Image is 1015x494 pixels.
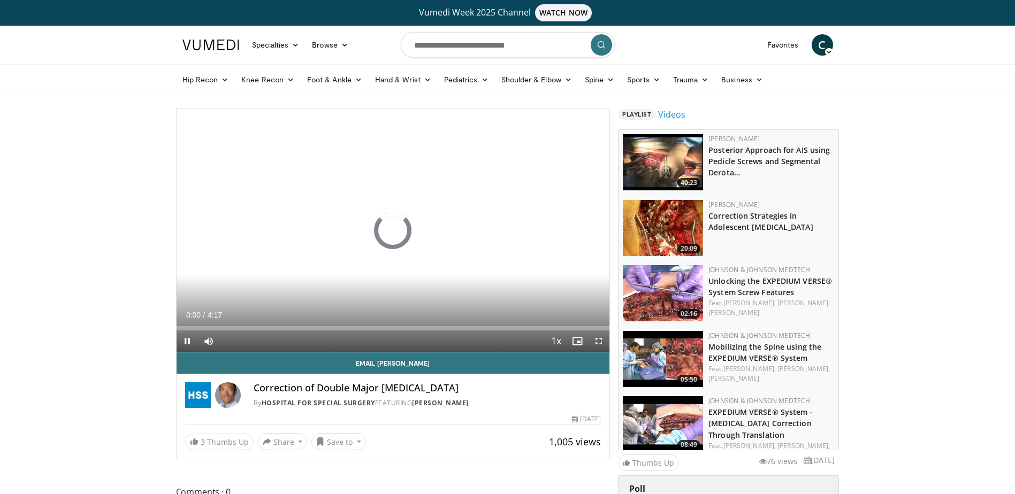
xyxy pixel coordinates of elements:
img: AZ2ZgMjz0LFGHCPn4xMDoxOjBrO-I4W8.150x105_q85_crop-smart_upscale.jpg [623,265,703,321]
div: Progress Bar [177,326,610,330]
span: 40:23 [677,178,700,188]
div: Feat. [708,441,834,460]
a: [PERSON_NAME], [777,364,830,373]
span: 20:09 [677,244,700,253]
span: 1,005 views [549,435,601,448]
button: Share [258,433,308,450]
a: 08:49 [623,396,703,452]
a: Johnson & Johnson MedTech [708,265,810,274]
a: [PERSON_NAME] [708,200,760,209]
button: Mute [198,330,219,352]
a: EXPEDIUM VERSE® System - [MEDICAL_DATA] Correction Through Translation [708,407,812,439]
a: Johnson & Johnson MedTech [708,331,810,340]
button: Fullscreen [588,330,609,352]
span: 4:17 [208,311,222,319]
a: Vumedi Week 2025 ChannelWATCH NOW [184,4,831,21]
a: Hip Recon [176,69,235,90]
img: rn8kB78YDk8-9ZN34xMDoxOjBrO-I4W8_1.150x105_q85_crop-smart_upscale.jpg [623,134,703,190]
a: Posterior Approach for AIS using Pedicle Screws and Segmental Derota… [708,145,830,177]
a: Business [715,69,769,90]
a: Sports [621,69,667,90]
a: Hand & Wrist [369,69,438,90]
span: WATCH NOW [535,4,592,21]
a: Correction Strategies in Adolescent [MEDICAL_DATA] [708,211,813,232]
video-js: Video Player [177,109,610,352]
a: 20:09 [623,200,703,256]
a: Spine [578,69,621,90]
a: [PERSON_NAME], [777,298,830,307]
a: [PERSON_NAME], [723,441,776,450]
div: Feat. [708,298,834,318]
a: C [812,34,833,56]
a: Favorites [761,34,805,56]
span: / [203,311,205,319]
span: 08:49 [677,440,700,450]
a: Mobilizing the Spine using the EXPEDIUM VERSE® System [708,342,821,363]
span: 02:16 [677,309,700,319]
a: Shoulder & Elbow [495,69,578,90]
img: 59997d44-fc9e-49cc-9120-79a0741a8cd9.150x105_q85_crop-smart_upscale.jpg [623,331,703,387]
input: Search topics, interventions [401,32,615,58]
img: Avatar [215,382,241,408]
a: Browse [306,34,355,56]
span: 0:00 [186,311,201,319]
a: [PERSON_NAME] [708,374,759,383]
a: [PERSON_NAME] [708,308,759,317]
a: [PERSON_NAME], [723,364,776,373]
button: Enable picture-in-picture mode [567,330,588,352]
li: [DATE] [804,454,835,466]
a: 40:23 [623,134,703,190]
img: 81e1d07a-8bf5-4284-b546-3e02391f278f.150x105_q85_crop-smart_upscale.jpg [623,396,703,452]
a: [PERSON_NAME] [412,398,469,407]
img: newton_ais_1.png.150x105_q85_crop-smart_upscale.jpg [623,200,703,256]
h4: Correction of Double Major [MEDICAL_DATA] [254,382,601,394]
a: 02:16 [623,265,703,321]
a: Unlocking the EXPEDIUM VERSE® System Screw Features [708,276,832,297]
button: Playback Rate [545,330,567,352]
button: Save to [311,433,366,450]
a: Johnson & Johnson MedTech [708,396,810,405]
a: 05:50 [623,331,703,387]
img: VuMedi Logo [182,40,239,50]
a: Email [PERSON_NAME] [177,352,610,374]
img: Hospital for Special Surgery [185,382,211,408]
span: 05:50 [677,375,700,384]
div: Feat. [708,364,834,383]
div: By FEATURING [254,398,601,408]
span: Playlist [618,109,655,120]
a: Knee Recon [235,69,301,90]
a: Specialties [246,34,306,56]
a: [PERSON_NAME], [723,298,776,307]
a: Thumbs Up [618,454,679,471]
button: Pause [177,330,198,352]
a: [PERSON_NAME] [708,134,760,143]
a: Pediatrics [438,69,495,90]
a: Foot & Ankle [301,69,369,90]
li: 76 views [759,456,797,467]
a: Trauma [667,69,715,90]
span: 3 [201,437,205,447]
div: [DATE] [572,414,601,424]
a: Hospital for Special Surgery [262,398,375,407]
a: Videos [658,108,685,121]
a: 3 Thumbs Up [185,434,254,450]
a: [PERSON_NAME], [777,441,830,450]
